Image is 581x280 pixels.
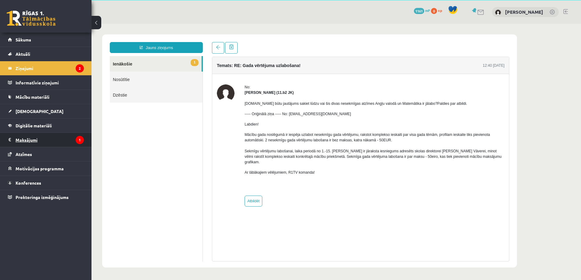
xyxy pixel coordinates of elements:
img: Irina Lapsa [125,61,143,78]
span: Digitālie materiāli [16,123,52,128]
div: 12:40 [DATE] [391,39,413,44]
a: 0 xp [431,8,445,13]
a: [PERSON_NAME] [505,9,543,15]
span: 1 [99,35,107,42]
a: 1161 mP [414,8,430,13]
p: Mācību gada noslēgumā ir iespēja uzlabot nesekmīgu gada vērtējumu, rakstot komplekso ieskaiti par... [153,108,413,141]
span: xp [438,8,442,13]
span: Mācību materiāli [16,94,49,100]
span: 0 [431,8,437,14]
a: Ziņojumi2 [8,61,84,75]
a: 1Ienākošie [18,32,110,48]
p: Ar lābākajiem vēlējumiem, R1TV komanda! [153,146,413,157]
a: Motivācijas programma [8,161,84,175]
img: Marta Laķe [495,9,501,16]
a: [DEMOGRAPHIC_DATA] [8,104,84,118]
i: 2 [76,64,84,73]
span: Konferences [16,180,41,186]
a: Digitālie materiāli [8,119,84,133]
p: Labdien! [153,98,413,103]
a: Sākums [8,33,84,47]
a: Atbildēt [153,172,171,183]
a: Konferences [8,176,84,190]
a: Rīgas 1. Tālmācības vidusskola [7,11,56,26]
strong: [PERSON_NAME] (11.b2 JK) [153,67,202,71]
a: Dzēstie [18,63,111,79]
p: ----- Oriģinālā ziņa ----- No: [EMAIL_ADDRESS][DOMAIN_NAME] [153,87,413,93]
a: Mācību materiāli [8,90,84,104]
h4: Temats: RE: Gada vērtējuma uzlabošana! [125,39,209,44]
i: 1 [76,136,84,144]
a: Maksājumi1 [8,133,84,147]
a: Jauns ziņojums [18,18,111,29]
span: Sākums [16,37,31,42]
span: Aktuāli [16,51,30,57]
a: Aktuāli [8,47,84,61]
span: Atzīmes [16,151,32,157]
span: Proktoringa izmēģinājums [16,194,69,200]
a: Proktoringa izmēģinājums [8,190,84,204]
p: [DOMAIN_NAME] būtu jautājums sakiet lūdzu vai šis divas nesekmīgas atzīmes Angļu valodā un Matemā... [153,77,413,83]
div: No: [153,61,413,66]
span: mP [425,8,430,13]
span: [DEMOGRAPHIC_DATA] [16,108,63,114]
span: Motivācijas programma [16,166,64,171]
span: 1161 [414,8,424,14]
legend: Maksājumi [16,133,84,147]
legend: Informatīvie ziņojumi [16,76,84,90]
legend: Ziņojumi [16,61,84,75]
a: Informatīvie ziņojumi [8,76,84,90]
a: Nosūtītie [18,48,111,63]
a: Atzīmes [8,147,84,161]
